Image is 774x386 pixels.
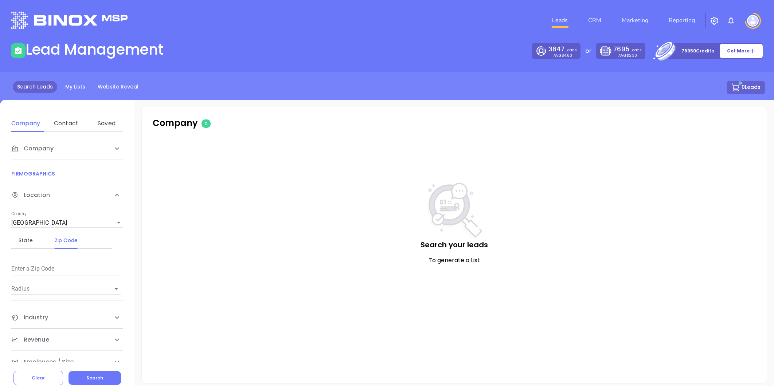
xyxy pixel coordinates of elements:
[93,81,143,93] a: Website Reveal
[11,351,123,373] div: Employees / Size
[554,54,572,57] p: AVG
[61,81,90,93] a: My Lists
[11,191,50,200] span: Location
[52,236,81,245] div: Zip Code
[562,53,572,58] span: $4.60
[710,16,719,25] img: iconSetting
[549,13,571,28] a: Leads
[549,45,577,54] p: Leads
[585,47,591,55] p: or
[111,284,121,294] button: Open
[11,335,49,344] span: Revenue
[727,16,735,25] img: iconNotification
[69,371,121,385] button: Search
[13,81,57,93] a: Search Leads
[11,217,123,229] div: [GEOGRAPHIC_DATA]
[613,45,629,54] span: 7695
[619,13,651,28] a: Marketing
[13,371,63,385] button: Clear
[92,119,121,128] div: Saved
[26,41,164,58] h1: Lead Management
[156,256,752,265] p: To generate a List
[11,236,40,245] div: State
[549,45,564,54] span: 3847
[11,313,48,322] span: Industry
[11,184,123,207] div: Location
[11,307,123,328] div: Industry
[11,12,128,29] img: logo
[727,81,765,94] button: 0Leads
[11,119,40,128] div: Company
[11,144,54,153] span: Company
[719,43,763,59] button: Get More
[747,15,759,27] img: user
[11,138,123,159] div: Company
[626,53,637,58] span: $2.30
[11,212,27,216] label: Country
[11,329,123,351] div: Revenue
[86,375,103,381] span: Search
[153,117,341,130] p: Company
[681,47,714,55] p: 76950 Credits
[156,239,752,250] p: Search your leads
[613,45,641,54] p: Leads
[11,358,74,366] span: Employees / Size
[32,375,45,381] span: Clear
[52,119,81,128] div: Contact
[427,183,482,239] img: NoSearch
[585,13,604,28] a: CRM
[202,119,211,128] span: 0
[11,170,123,178] p: FIRMOGRAPHICS
[666,13,698,28] a: Reporting
[618,54,637,57] p: AVG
